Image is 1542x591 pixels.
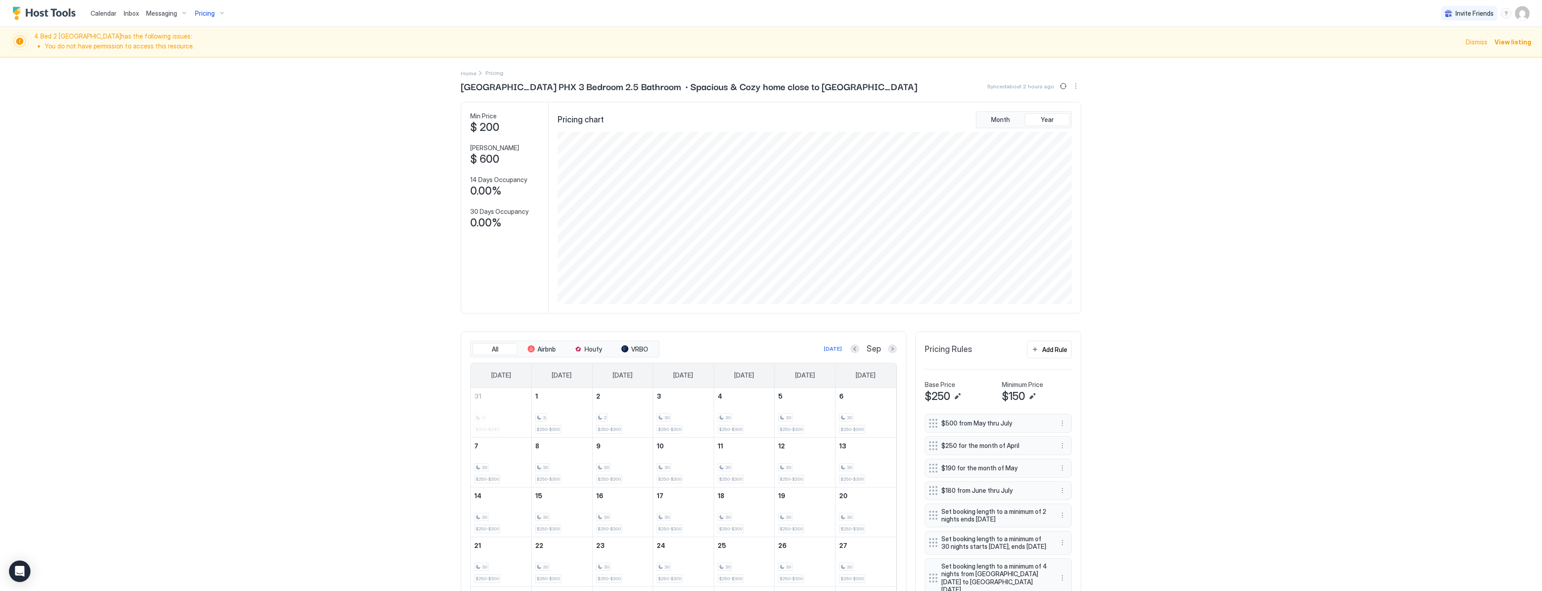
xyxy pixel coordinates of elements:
span: 2 [596,392,600,400]
span: 5 [778,392,783,400]
span: 30 [786,514,791,520]
span: $250-$300 [476,526,499,532]
div: menu [1057,573,1068,583]
span: [DATE] [673,371,693,379]
button: Month [978,113,1023,126]
span: 1 [535,392,538,400]
td: September 8, 2025 [532,437,593,487]
span: Breadcrumb [485,70,503,76]
a: September 12, 2025 [775,438,835,454]
span: 17 [657,492,663,500]
td: September 1, 2025 [532,388,593,438]
a: September 9, 2025 [593,438,653,454]
td: September 18, 2025 [714,487,775,537]
a: September 6, 2025 [836,388,896,404]
span: 31 [474,392,481,400]
span: $250 for the month of April [941,442,1048,450]
a: September 25, 2025 [714,537,775,554]
span: $250-$300 [537,476,560,482]
span: $250-$300 [840,426,864,432]
a: September 8, 2025 [532,438,592,454]
td: September 6, 2025 [835,388,896,438]
span: [DATE] [795,371,815,379]
span: 30 [604,465,609,470]
button: VRBO [612,343,657,356]
span: $250-$300 [719,476,742,482]
span: 2 [604,415,606,421]
a: September 23, 2025 [593,537,653,554]
div: Breadcrumb [461,68,476,78]
button: Edit [952,391,963,402]
a: September 18, 2025 [714,487,775,504]
button: Year [1025,113,1070,126]
span: $ 600 [470,152,499,166]
a: September 1, 2025 [532,388,592,404]
a: September 27, 2025 [836,537,896,554]
td: September 2, 2025 [592,388,653,438]
a: September 3, 2025 [653,388,714,404]
td: September 15, 2025 [532,487,593,537]
span: $250 [925,390,950,403]
a: Saturday [847,363,884,387]
span: 6 [839,392,844,400]
button: More options [1057,440,1068,451]
span: Synced about 2 hours ago [987,83,1054,90]
span: Pricing [195,9,215,17]
button: More options [1057,418,1068,429]
span: $250-$300 [658,576,681,582]
span: 3 [543,415,546,421]
button: More options [1057,510,1068,521]
span: $250-$300 [780,426,803,432]
span: $250-$300 [719,526,742,532]
span: 12 [778,442,785,450]
span: [DATE] [856,371,875,379]
span: 30 [847,564,852,570]
td: September 10, 2025 [653,437,714,487]
span: 30 [725,564,731,570]
span: 30 [847,415,852,421]
span: 14 Days Occupancy [470,176,527,184]
a: Calendar [91,9,117,18]
span: [DATE] [552,371,572,379]
div: Add Rule [1042,345,1067,354]
a: September 16, 2025 [593,487,653,504]
span: 30 [664,514,670,520]
span: VRBO [631,345,648,353]
span: 0.00% [470,184,502,198]
div: Open Intercom Messenger [9,561,30,582]
a: September 17, 2025 [653,487,714,504]
span: 30 [482,564,487,570]
button: All [472,343,517,356]
span: Sep [866,344,881,354]
span: Inbox [124,9,139,17]
span: 9 [596,442,601,450]
span: 14 [474,492,481,500]
span: 30 [664,415,670,421]
a: September 26, 2025 [775,537,835,554]
span: Set booking length to a minimum of 30 nights starts [DATE], ends [DATE] [941,535,1048,551]
span: $250-$300 [780,476,803,482]
button: More options [1057,537,1068,548]
td: September 23, 2025 [592,537,653,587]
span: 4 Bed 2 [GEOGRAPHIC_DATA] has the following issues: [34,32,1460,52]
span: [DATE] [613,371,632,379]
span: 4 [718,392,722,400]
span: $250-$300 [537,426,560,432]
span: $250-$300 [780,526,803,532]
td: September 9, 2025 [592,437,653,487]
a: September 19, 2025 [775,487,835,504]
span: $250-$300 [658,476,681,482]
span: All [492,345,498,353]
div: View listing [1494,37,1531,47]
a: September 7, 2025 [471,438,531,454]
span: 30 [604,514,609,520]
span: 30 [482,514,487,520]
span: 30 [725,415,731,421]
span: Dismiss [1466,37,1487,47]
span: 0.00% [470,216,502,230]
a: Thursday [725,363,763,387]
span: 30 [604,564,609,570]
span: 30 Days Occupancy [470,208,528,216]
a: Monday [543,363,580,387]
